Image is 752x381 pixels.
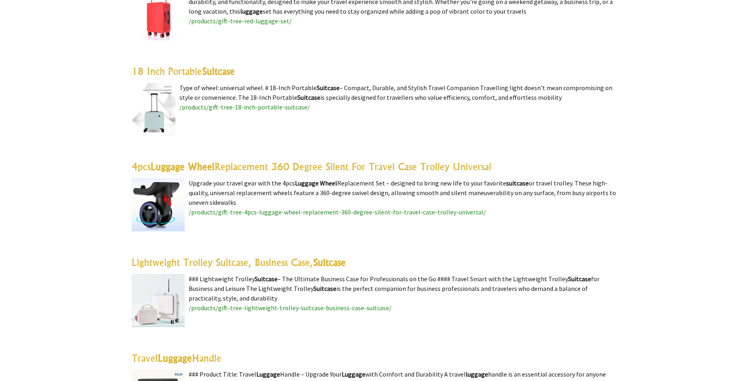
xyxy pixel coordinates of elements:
highlight: Suitcase [317,84,340,92]
highlight: Luggage Wheel [295,179,337,187]
img: 4pcs Luggage Wheel Replacement 360 Degree Silent For Travel Case Trolley Universal [132,178,185,231]
highlight: Suitcase [568,275,591,283]
highlight: Suitcase [297,93,320,101]
a: TravelLuggageHandle [132,352,221,364]
a: /products/gift-tree-lightweight-trolley-suitcase-business-case-suitcase/ [189,304,391,312]
highlight: Suitcase [202,65,235,77]
highlight: suitcase [506,179,529,187]
a: 18 Inch PortableSuitcase [132,65,235,77]
highlight: Suitcase [313,256,346,268]
highlight: Luggage Wheel [150,161,214,173]
highlight: luggage [240,7,263,15]
highlight: luggage [466,370,488,378]
highlight: Suitcase [255,275,278,283]
a: /products/gift-tree-4pcs-luggage-wheel-replacement-360-degree-silent-for-travel-case-trolley-univ... [189,208,486,216]
img: 18 Inch Portable Suitcase [132,83,175,136]
highlight: Luggage [342,370,365,378]
a: /products/gift-tree-18-inch-portable-suitcase/ [179,103,310,111]
img: Lightweight Trolley Suitcase, Business Case, Suitcase [132,274,185,327]
highlight: Suitcase [313,284,336,292]
highlight: Luggage [158,352,192,364]
highlight: Luggage [256,370,280,378]
a: /products/gift-tree-red-luggage-set/ [189,17,292,25]
a: 4pcsLuggage WheelReplacement 360 Degree Silent For Travel Case Trolley Universal [132,161,491,173]
a: Lightweight Trolley Suitcase, Business Case,Suitcase [132,256,346,268]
